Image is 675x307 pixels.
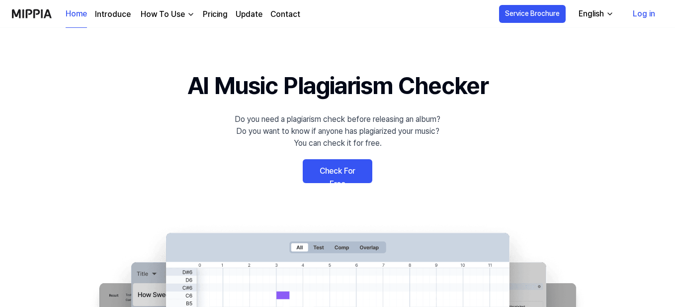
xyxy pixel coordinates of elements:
[95,8,131,20] a: Introduce
[577,8,606,20] div: English
[203,8,228,20] a: Pricing
[303,159,372,183] a: Check For Free
[139,8,195,20] button: How To Use
[187,10,195,18] img: down
[235,113,440,149] div: Do you need a plagiarism check before releasing an album? Do you want to know if anyone has plagi...
[236,8,262,20] a: Update
[270,8,300,20] a: Contact
[571,4,620,24] button: English
[139,8,187,20] div: How To Use
[66,0,87,28] a: Home
[499,5,566,23] button: Service Brochure
[187,68,488,103] h1: AI Music Plagiarism Checker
